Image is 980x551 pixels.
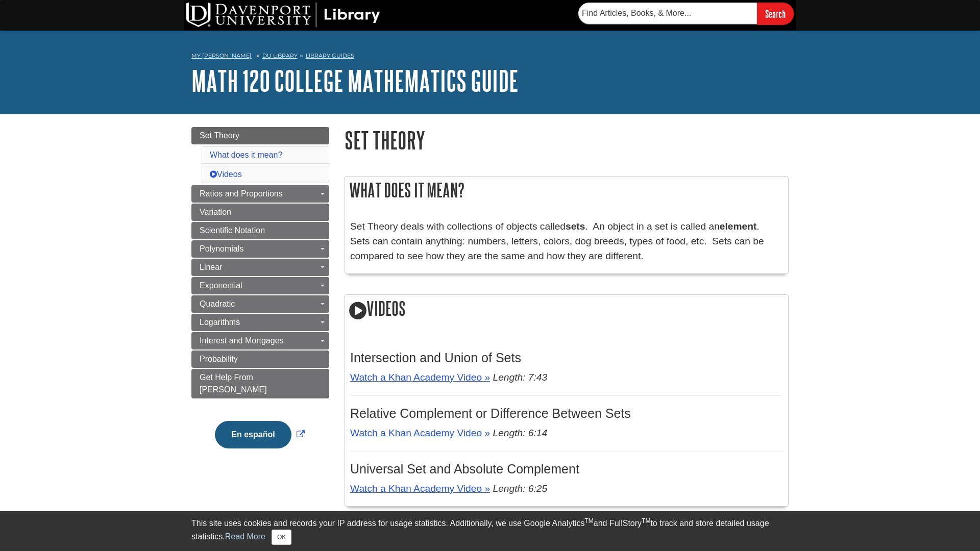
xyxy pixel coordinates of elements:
[578,3,794,24] form: Searches DU Library's articles, books, and more
[345,177,788,204] h2: What does it mean?
[350,428,490,438] a: Watch a Khan Academy Video »
[350,483,490,494] a: Watch a Khan Academy Video »
[191,369,329,398] a: Get Help From [PERSON_NAME]
[186,3,380,27] img: DU Library
[200,131,239,140] span: Set Theory
[642,517,650,524] sup: TM
[191,204,329,221] a: Variation
[191,127,329,144] a: Set Theory
[200,318,240,327] span: Logarithms
[191,517,789,545] div: This site uses cookies and records your IP address for usage statistics. Additionally, we use Goo...
[191,314,329,331] a: Logarithms
[191,259,329,276] a: Linear
[191,332,329,349] a: Interest and Mortgages
[350,462,783,477] h3: Universal Set and Absolute Complement
[191,185,329,203] a: Ratios and Proportions
[200,373,267,394] span: Get Help From [PERSON_NAME]
[191,222,329,239] a: Scientific Notation
[191,240,329,258] a: Polynomials
[720,221,757,232] strong: element
[584,517,593,524] sup: TM
[757,3,794,24] input: Search
[200,226,265,235] span: Scientific Notation
[493,428,547,438] em: Length: 6:14
[350,406,783,421] h3: Relative Complement or Difference Between Sets
[210,170,242,179] a: Videos
[200,189,283,198] span: Ratios and Proportions
[215,421,291,448] button: En español
[210,151,282,159] a: What does it mean?
[272,530,291,545] button: Close
[200,355,238,363] span: Probability
[578,3,757,24] input: Find Articles, Books, & More...
[191,350,329,368] a: Probability
[191,65,519,96] a: MATH 120 College Mathematics Guide
[191,127,329,466] div: Guide Page Menu
[200,336,284,345] span: Interest and Mortgages
[493,372,547,383] em: Length: 7:43
[493,483,547,494] em: Length: 6:25
[345,127,789,153] h1: Set Theory
[262,52,298,59] a: DU Library
[200,299,235,308] span: Quadratic
[191,277,329,294] a: Exponential
[345,295,788,324] h2: Videos
[350,350,783,365] h3: Intersection and Union of Sets
[191,52,252,60] a: My [PERSON_NAME]
[212,430,307,439] a: Link opens in new window
[225,532,265,541] a: Read More
[200,263,222,271] span: Linear
[200,281,242,290] span: Exponential
[191,295,329,313] a: Quadratic
[306,52,354,59] a: Library Guides
[350,372,490,383] a: Watch a Khan Academy Video »
[200,208,231,216] span: Variation
[200,244,243,253] span: Polynomials
[191,49,789,65] nav: breadcrumb
[350,219,783,263] p: Set Theory deals with collections of objects called . An object in a set is called an . Sets can ...
[566,221,585,232] strong: sets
